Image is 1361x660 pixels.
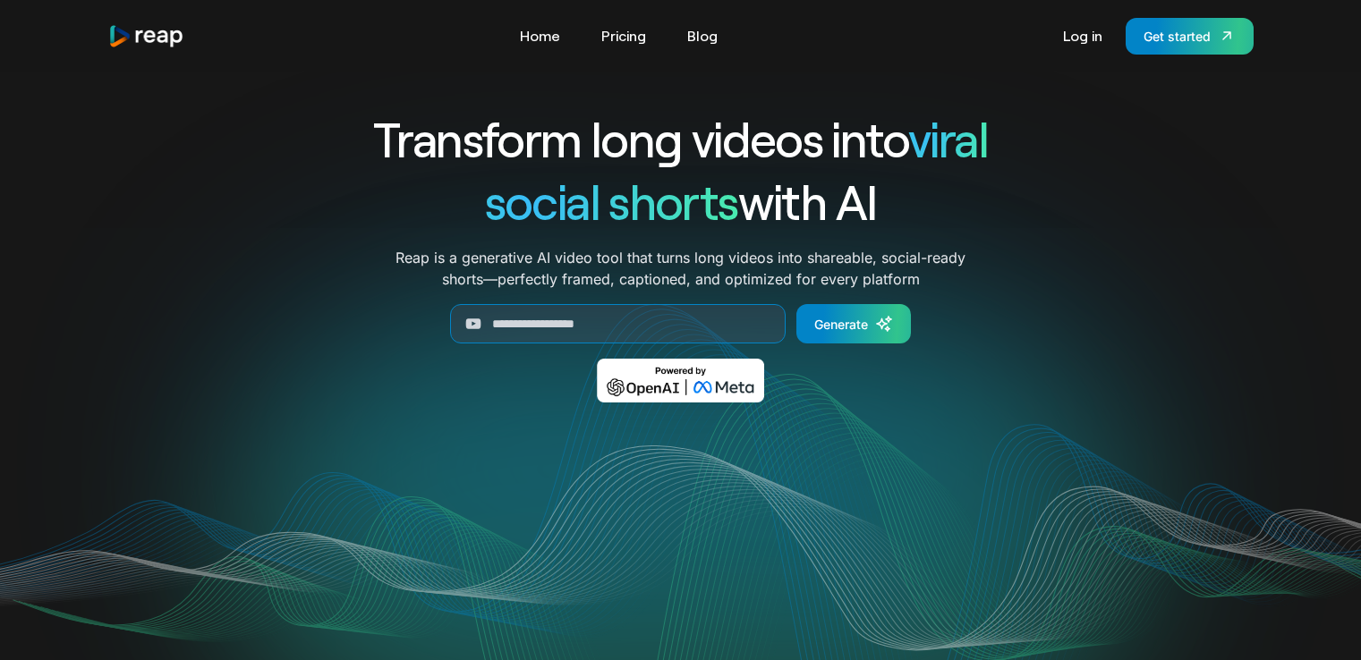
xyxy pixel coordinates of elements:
p: Reap is a generative AI video tool that turns long videos into shareable, social-ready shorts—per... [396,247,965,290]
img: Powered by OpenAI & Meta [597,359,764,402]
img: reap logo [108,24,185,48]
h1: with AI [309,170,1053,233]
span: viral [908,109,988,167]
a: home [108,24,185,48]
a: Blog [678,21,727,50]
form: Generate Form [309,304,1053,343]
div: Generate [814,315,868,334]
a: Pricing [592,21,655,50]
a: Generate [796,304,911,343]
h1: Transform long videos into [309,107,1053,170]
a: Get started [1126,18,1254,55]
span: social shorts [485,172,738,230]
a: Home [511,21,569,50]
a: Log in [1054,21,1111,50]
div: Get started [1144,27,1211,46]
